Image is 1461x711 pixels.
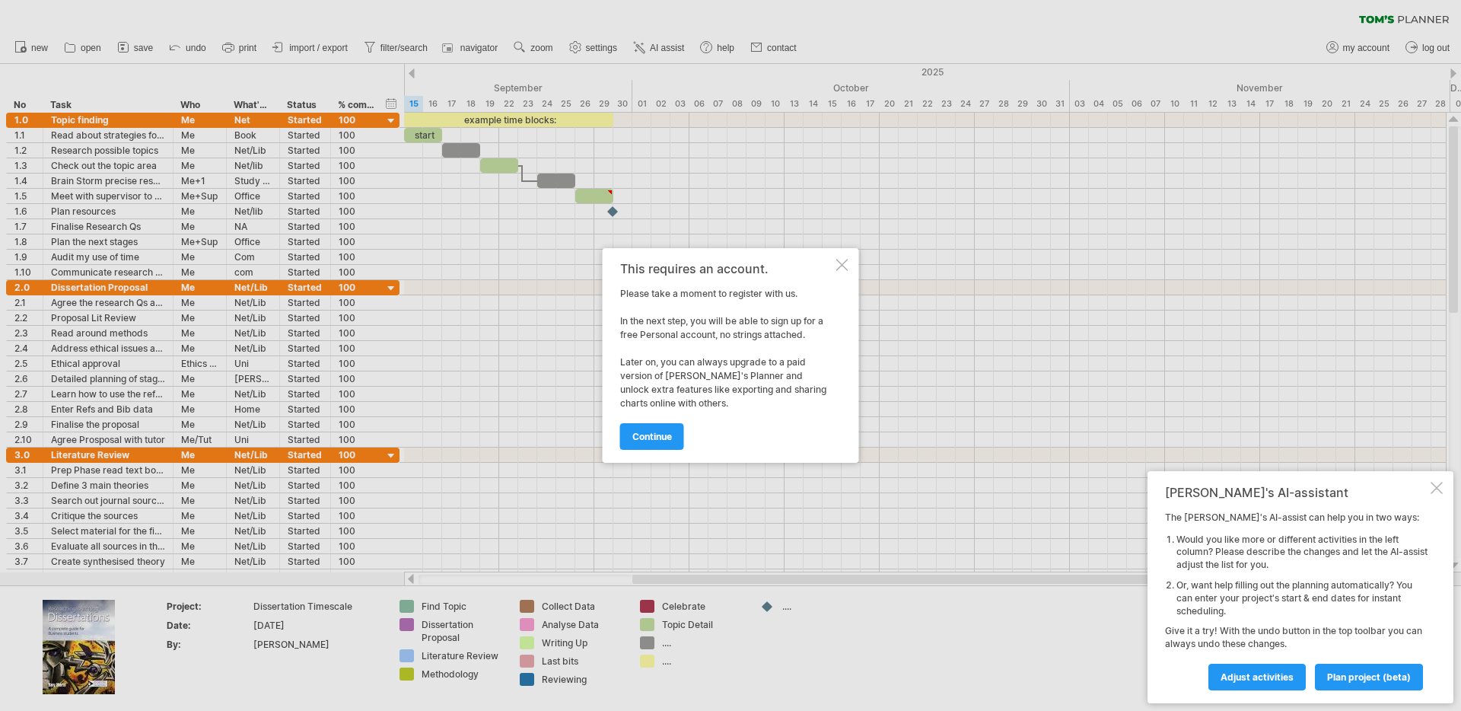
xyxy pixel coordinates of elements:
[620,262,833,449] div: Please take a moment to register with us. In the next step, you will be able to sign up for a fre...
[1221,671,1294,683] span: Adjust activities
[1165,512,1428,690] div: The [PERSON_NAME]'s AI-assist can help you in two ways: Give it a try! With the undo button in th...
[1327,671,1411,683] span: plan project (beta)
[620,423,684,450] a: continue
[620,262,833,276] div: This requires an account.
[632,431,672,442] span: continue
[1176,579,1428,617] li: Or, want help filling out the planning automatically? You can enter your project's start & end da...
[1315,664,1423,690] a: plan project (beta)
[1165,485,1428,500] div: [PERSON_NAME]'s AI-assistant
[1208,664,1306,690] a: Adjust activities
[1176,534,1428,572] li: Would you like more or different activities in the left column? Please describe the changes and l...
